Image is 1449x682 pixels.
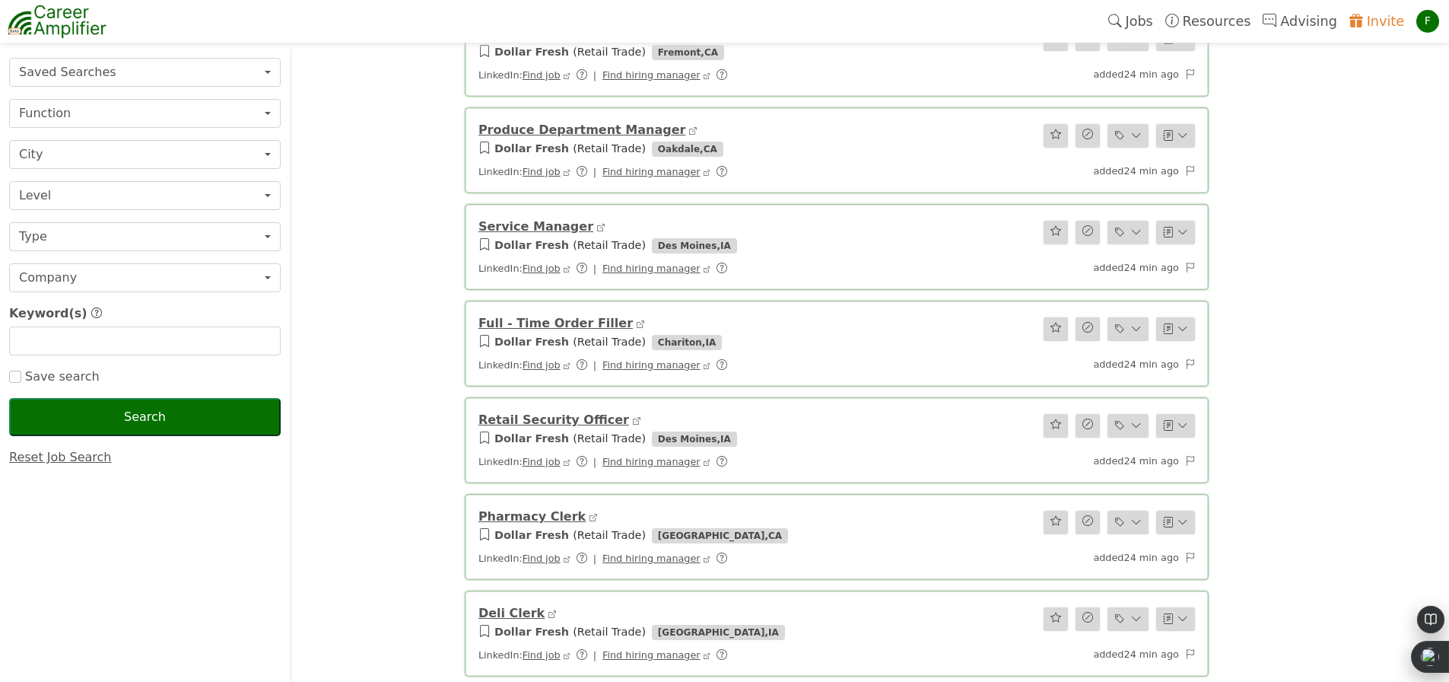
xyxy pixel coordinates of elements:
[478,413,629,427] a: Retail Security Officer
[602,166,701,177] a: Find hiring manager
[1416,10,1439,33] div: F
[9,181,281,210] button: Level
[9,398,281,436] button: Search
[494,239,569,251] a: Dollar Fresh
[573,432,646,445] span: ( Retail Trade )
[959,647,1204,663] div: added 24 min ago
[652,432,736,447] span: Des Moines , IA
[573,46,646,58] span: ( Retail Trade )
[523,359,561,371] a: Find job
[478,69,736,81] span: LinkedIn:
[959,164,1204,180] div: added 24 min ago
[652,625,784,640] span: [GEOGRAPHIC_DATA] , IA
[573,336,646,348] span: ( Retail Trade )
[593,649,596,661] span: |
[573,529,646,541] span: ( Retail Trade )
[523,553,561,564] a: Find job
[494,626,569,638] a: Dollar Fresh
[523,263,561,274] a: Find job
[602,69,701,81] a: Find hiring manager
[652,335,722,350] span: Chariton , IA
[573,626,646,638] span: ( Retail Trade )
[9,263,281,292] button: Company
[652,238,736,253] span: Des Moines , IA
[602,263,701,274] a: Find hiring manager
[9,222,281,251] button: Type
[478,166,736,177] span: LinkedIn:
[602,649,701,661] a: Find hiring manager
[478,219,593,234] a: Service Manager
[593,359,596,371] span: |
[602,359,701,371] a: Find hiring manager
[652,142,723,157] span: Oakdale , CA
[478,456,736,467] span: LinkedIn:
[494,529,569,541] a: Dollar Fresh
[478,359,736,371] span: LinkedIn:
[9,58,281,87] button: Saved Searches
[494,336,569,348] a: Dollar Fresh
[523,456,561,467] a: Find job
[9,99,281,128] button: Function
[593,456,596,467] span: |
[478,316,633,330] a: Full - Time Order Filler
[1343,4,1410,39] a: Invite
[478,263,736,274] span: LinkedIn:
[9,306,87,320] span: Keyword(s)
[959,357,1204,373] div: added 24 min ago
[959,550,1204,566] div: added 24 min ago
[21,369,100,384] span: Save search
[8,2,106,40] img: career-amplifier-logo.png
[959,67,1204,83] div: added 24 min ago
[573,239,646,251] span: ( Retail Trade )
[602,456,701,467] a: Find hiring manager
[494,46,569,58] a: Dollar Fresh
[9,140,281,169] button: City
[478,649,736,661] span: LinkedIn:
[523,69,561,81] a: Find job
[593,553,596,564] span: |
[593,166,596,177] span: |
[652,45,724,60] span: Fremont , CA
[478,123,686,137] a: Produce Department Manager
[523,649,561,661] a: Find job
[478,509,586,524] a: Pharmacy Clerk
[959,260,1204,276] div: added 24 min ago
[494,432,569,445] a: Dollar Fresh
[1159,4,1257,39] a: Resources
[9,450,112,464] a: Reset Job Search
[494,142,569,155] a: Dollar Fresh
[523,166,561,177] a: Find job
[478,606,545,620] a: Deli Clerk
[573,142,646,155] span: ( Retail Trade )
[478,553,736,564] span: LinkedIn:
[602,553,701,564] a: Find hiring manager
[593,69,596,81] span: |
[1257,4,1343,39] a: Advising
[1102,4,1159,39] a: Jobs
[593,263,596,274] span: |
[959,454,1204,470] div: added 24 min ago
[652,528,788,543] span: [GEOGRAPHIC_DATA] , CA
